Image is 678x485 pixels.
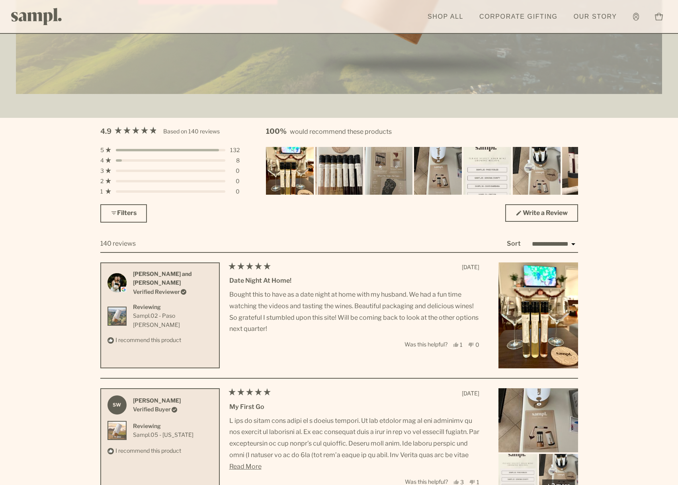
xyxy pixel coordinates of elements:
[100,204,147,223] button: Filters
[290,128,392,135] span: would recommend these products
[133,397,181,404] strong: [PERSON_NAME]
[266,147,578,195] div: Carousel of customer-uploaded media. Press left and right arrows to navigate. Press enter or spac...
[462,390,479,397] span: [DATE]
[498,388,578,452] img: Customer-uploaded image, show more details
[498,262,578,369] img: Customer-uploaded image, show more details
[453,342,463,348] button: 1
[505,204,578,222] a: Write a Review
[133,430,193,439] a: View Sampl.05 - Oregon
[100,158,104,163] span: 4
[513,147,561,195] img: Customer-uploaded image, show more details
[527,239,578,249] select: Sort
[100,168,104,174] span: 3
[562,147,610,195] img: Customer-uploaded image, show more details
[100,178,104,184] span: 2
[107,273,127,292] img: Profile picture for Chase and Kelly B.
[100,239,136,249] div: 140 reviews
[230,158,240,163] div: 8
[133,422,193,430] div: Reviewing
[315,147,363,195] img: Customer-uploaded image, show more details
[424,8,467,25] a: Shop All
[133,303,213,311] div: Reviewing
[11,8,62,25] img: Sampl logo
[229,289,479,335] p: Bought this to have as a date night at home with my husband. We had a fun time watching the video...
[115,336,181,343] span: I recommend this product
[462,264,479,270] span: [DATE]
[414,147,462,195] img: Customer-uploaded image, show more details
[475,8,562,25] a: Corporate Gifting
[133,287,213,296] div: Verified Reviewer
[570,8,621,25] a: Our Story
[404,341,447,348] span: Was this helpful?
[100,147,104,153] span: 5
[468,342,479,348] button: 0
[107,395,127,415] strong: SW
[230,168,240,174] div: 0
[229,461,479,473] button: Read More
[229,276,479,286] div: Date Night at Home!
[507,240,521,247] label: Sort
[365,147,412,195] img: Customer-uploaded image, show more details
[133,311,213,329] a: View Sampl.02 - Paso Robles
[163,127,220,136] div: Based on 140 reviews
[229,463,262,470] span: Read More
[133,270,192,286] strong: [PERSON_NAME] and [PERSON_NAME]
[230,178,240,184] div: 0
[133,405,181,414] div: Verified Buyer
[115,447,181,454] span: I recommend this product
[230,189,240,194] div: 0
[230,147,240,153] div: 132
[229,402,479,412] div: My first go
[100,126,111,137] span: 4.9
[463,147,511,195] img: Customer-uploaded image, show more details
[117,209,137,217] span: Filters
[121,287,126,292] img: google logo
[100,189,103,194] span: 1
[469,479,479,485] button: 1
[266,127,287,135] strong: 100%
[453,479,464,485] button: 3
[405,478,448,485] span: Was this helpful?
[266,147,314,195] img: Customer-uploaded image, show more details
